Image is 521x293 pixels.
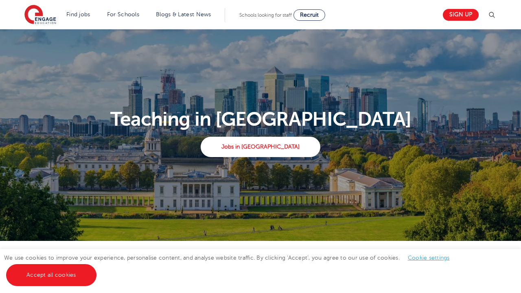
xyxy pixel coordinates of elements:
[293,9,325,21] a: Recruit
[107,11,139,17] a: For Schools
[443,9,479,21] a: Sign up
[24,5,56,25] img: Engage Education
[4,255,458,278] span: We use cookies to improve your experience, personalise content, and analyse website traffic. By c...
[300,12,319,18] span: Recruit
[156,11,211,17] a: Blogs & Latest News
[6,264,96,286] a: Accept all cookies
[66,11,90,17] a: Find jobs
[239,12,292,18] span: Schools looking for staff
[408,255,450,261] a: Cookie settings
[201,137,320,157] a: Jobs in [GEOGRAPHIC_DATA]
[20,109,501,129] p: Teaching in [GEOGRAPHIC_DATA]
